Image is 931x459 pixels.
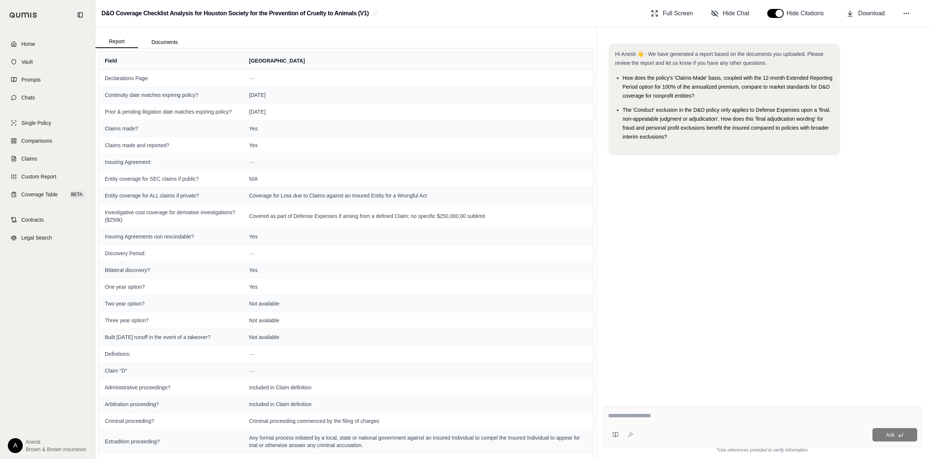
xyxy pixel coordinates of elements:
[872,428,917,441] button: Ask
[105,108,237,115] span: Prior & pending litigation date matches expiring policy?
[74,9,86,21] button: Collapse sidebar
[21,119,51,127] span: Single Policy
[663,9,693,18] span: Full Screen
[5,36,91,52] a: Home
[249,300,587,307] span: Not available
[21,155,37,162] span: Claims
[105,283,237,291] span: One year option?
[5,54,91,70] a: Vault
[5,89,91,106] a: Chats
[105,75,237,82] span: Declarations Page:
[69,191,85,198] span: BETA
[21,76,41,83] span: Prompts
[623,75,833,99] span: How does the policy's 'Claims-Made' basis, coupled with the 12-month Extended Reporting Period op...
[623,107,830,140] span: The 'Conduct' exclusion in the D&O policy only applies to Defense Expenses upon a 'final, non-app...
[105,401,237,408] span: Arbitration proceeding?
[249,142,587,149] span: Yes
[105,266,237,274] span: Bilateral discovery?
[249,266,587,274] span: Yes
[249,192,587,199] span: Coverage for Loss due to Claims against an Insured Entity for a Wrongful Act
[249,159,254,165] span: —
[249,250,254,256] span: —
[105,250,237,257] span: Discovery Period:
[21,191,58,198] span: Coverage Table
[249,401,587,408] span: Included in Claim definition
[5,133,91,149] a: Comparisons
[105,384,237,391] span: Administrative proceedings?
[105,417,237,425] span: Criminal proceeding?
[21,234,52,241] span: Legal Search
[105,175,237,183] span: Entity coverage for SEC claims if public?
[105,350,237,358] span: Definitions:
[9,12,37,18] img: Qumis Logo
[101,7,369,20] h2: D&O Coverage Checklist Analysis for Houston Society for the Prevention of Cruelty to Animals (V1)
[249,434,587,449] span: Any formal process initiated by a local, state or national government against an Insured Individu...
[21,173,56,180] span: Custom Report
[603,447,922,453] div: *Use references provided to verify information.
[648,6,696,21] button: Full Screen
[105,333,237,341] span: Built [DATE] runoff in the event of a takeover?
[5,151,91,167] a: Claims
[26,438,86,446] span: Anesti
[21,216,44,224] span: Contracts
[249,417,587,425] span: Criminal proceeding commenced by the filing of charges
[105,317,237,324] span: Three year option?
[249,125,587,132] span: Yes
[243,52,593,70] th: [GEOGRAPHIC_DATA]
[105,233,237,240] span: Insuring Agreements non rescindable?
[105,438,237,445] span: Extradition proceeding?
[249,75,254,81] span: —
[26,446,86,453] span: Brown & Brown Insurance
[5,186,91,203] a: Coverage TableBETA
[615,51,823,66] span: Hi Anesti 👋 - We have generated a report based on the documents you uploaded. Please review the r...
[138,36,191,48] button: Documents
[249,175,587,183] span: N/A
[787,9,828,18] span: Hide Citations
[8,438,23,453] div: A
[723,9,749,18] span: Hide Chat
[21,58,33,66] span: Vault
[858,9,885,18] span: Download
[843,6,888,21] button: Download
[21,137,52,145] span: Comparisons
[21,40,35,48] span: Home
[105,300,237,307] span: Two year option?
[105,91,237,99] span: Continuity date matches expiring policy?
[95,35,138,48] button: Report
[105,367,237,374] span: Claim "D"
[5,168,91,185] a: Custom Report
[249,212,587,220] span: Covered as part of Defense Expenses if arising from a defined Claim; no specific $250,000.00 subl...
[249,384,587,391] span: Included in Claim definition
[5,229,91,246] a: Legal Search
[5,72,91,88] a: Prompts
[249,233,587,240] span: Yes
[249,108,587,115] span: [DATE]
[105,142,237,149] span: Claims made and reported?
[5,115,91,131] a: Single Policy
[249,91,587,99] span: [DATE]
[105,158,237,166] span: Insuring Agreement:
[249,351,254,357] span: —
[886,432,894,438] span: Ask
[249,368,254,374] span: —
[249,317,587,324] span: Not available
[99,52,243,70] th: Field
[708,6,752,21] button: Hide Chat
[249,283,587,291] span: Yes
[105,125,237,132] span: Claims made?
[249,333,587,341] span: Not available
[105,192,237,199] span: Entity coverage for ALL claims if private?
[105,209,237,224] span: Investigative cost coverage for derivative investigations? ($250k)
[21,94,35,101] span: Chats
[5,212,91,228] a: Contracts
